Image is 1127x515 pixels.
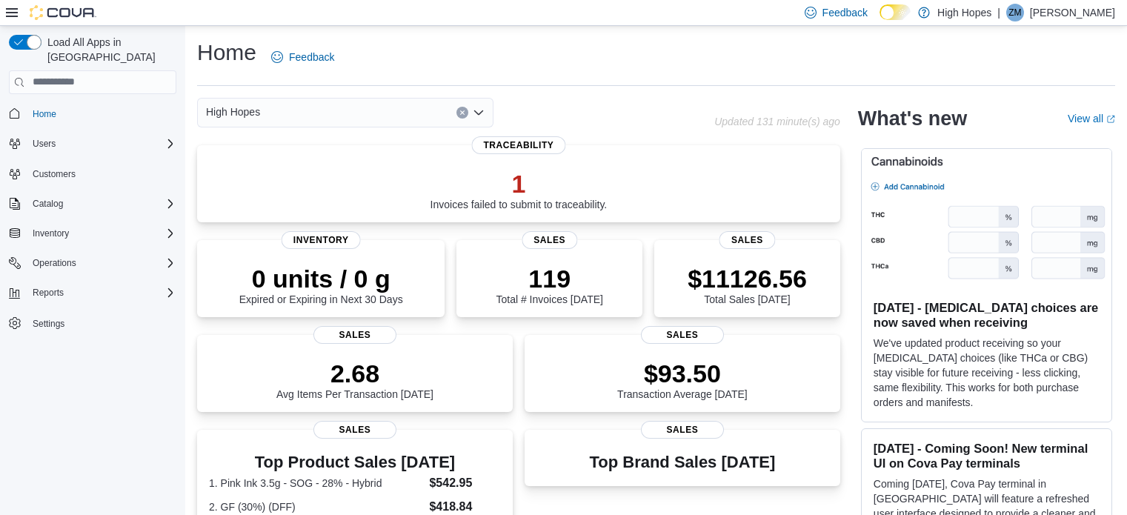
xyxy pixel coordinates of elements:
[3,193,182,214] button: Catalog
[33,198,63,210] span: Catalog
[27,313,176,332] span: Settings
[617,359,748,388] p: $93.50
[27,104,176,123] span: Home
[3,312,182,333] button: Settings
[209,499,423,514] dt: 2. GF (30%) (DFF)
[209,453,501,471] h3: Top Product Sales [DATE]
[3,163,182,185] button: Customers
[239,264,403,305] div: Expired or Expiring in Next 30 Days
[33,318,64,330] span: Settings
[1008,4,1021,21] span: zm
[313,326,396,344] span: Sales
[1106,115,1115,124] svg: External link
[822,5,868,20] span: Feedback
[33,138,56,150] span: Users
[3,103,182,124] button: Home
[27,195,176,213] span: Catalog
[1030,4,1115,21] p: [PERSON_NAME]
[27,254,176,272] span: Operations
[197,38,256,67] h1: Home
[3,223,182,244] button: Inventory
[3,133,182,154] button: Users
[9,97,176,373] nav: Complex example
[289,50,334,64] span: Feedback
[641,421,724,439] span: Sales
[276,359,433,388] p: 2.68
[456,107,468,119] button: Clear input
[688,264,807,305] div: Total Sales [DATE]
[874,336,1100,410] p: We've updated product receiving so your [MEDICAL_DATA] choices (like THCa or CBG) stay visible fo...
[874,300,1100,330] h3: [DATE] - [MEDICAL_DATA] choices are now saved when receiving
[473,107,485,119] button: Open list of options
[27,315,70,333] a: Settings
[3,253,182,273] button: Operations
[41,35,176,64] span: Load All Apps in [GEOGRAPHIC_DATA]
[430,169,608,199] p: 1
[641,326,724,344] span: Sales
[27,165,82,183] a: Customers
[719,231,775,249] span: Sales
[874,441,1100,471] h3: [DATE] - Coming Soon! New terminal UI on Cova Pay terminals
[30,5,96,20] img: Cova
[33,287,64,299] span: Reports
[265,42,340,72] a: Feedback
[430,169,608,210] div: Invoices failed to submit to traceability.
[1068,113,1115,124] a: View allExternal link
[27,105,62,123] a: Home
[471,136,565,154] span: Traceability
[496,264,602,305] div: Total # Invoices [DATE]
[688,264,807,293] p: $11126.56
[33,168,76,180] span: Customers
[33,108,56,120] span: Home
[282,231,361,249] span: Inventory
[276,359,433,400] div: Avg Items Per Transaction [DATE]
[880,4,911,20] input: Dark Mode
[27,225,176,242] span: Inventory
[27,165,176,183] span: Customers
[496,264,602,293] p: 119
[27,135,176,153] span: Users
[33,257,76,269] span: Operations
[429,474,500,492] dd: $542.95
[27,284,176,302] span: Reports
[27,195,69,213] button: Catalog
[522,231,577,249] span: Sales
[937,4,991,21] p: High Hopes
[590,453,776,471] h3: Top Brand Sales [DATE]
[714,116,840,127] p: Updated 131 minute(s) ago
[206,103,260,121] span: High Hopes
[1006,4,1024,21] div: zeno mangum
[858,107,967,130] h2: What's new
[239,264,403,293] p: 0 units / 0 g
[313,421,396,439] span: Sales
[27,225,75,242] button: Inventory
[27,135,61,153] button: Users
[209,476,423,491] dt: 1. Pink Ink 3.5g - SOG - 28% - Hybrid
[617,359,748,400] div: Transaction Average [DATE]
[33,227,69,239] span: Inventory
[997,4,1000,21] p: |
[27,284,70,302] button: Reports
[27,254,82,272] button: Operations
[3,282,182,303] button: Reports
